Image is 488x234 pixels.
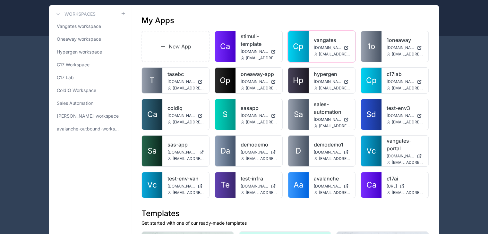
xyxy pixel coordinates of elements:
[387,70,423,78] a: c17lab
[57,49,102,55] span: Hypergen workspace
[314,184,350,189] a: [DOMAIN_NAME]
[392,160,423,165] span: [EMAIL_ADDRESS][DOMAIN_NAME]
[54,59,126,71] a: C17 Workspace
[288,31,309,62] a: Cp
[142,68,162,93] a: T
[294,109,303,120] span: Sa
[173,190,204,195] span: [EMAIL_ADDRESS][DOMAIN_NAME]
[366,146,376,156] span: Vc
[294,180,303,190] span: Aa
[54,97,126,109] a: Sales Automation
[246,86,277,91] span: [EMAIL_ADDRESS][DOMAIN_NAME]
[246,55,277,61] span: [EMAIL_ADDRESS][DOMAIN_NAME]
[241,70,277,78] a: oneaway-app
[142,99,162,130] a: Ca
[387,184,397,189] span: [URL]
[293,41,304,52] span: Cp
[319,86,350,91] span: [EMAIL_ADDRESS][DOMAIN_NAME]
[54,46,126,58] a: Hypergen workspace
[314,141,350,148] a: demodemo1
[241,79,277,84] a: [DOMAIN_NAME]
[387,113,423,118] a: [DOMAIN_NAME]
[319,190,350,195] span: [EMAIL_ADDRESS][DOMAIN_NAME]
[54,33,126,45] a: Oneaway workspace
[57,126,121,132] span: avalanche-outbound-workspace
[314,45,341,50] span: [DOMAIN_NAME]
[167,184,204,189] a: [DOMAIN_NAME]
[246,120,277,125] span: [EMAIL_ADDRESS][DOMAIN_NAME]
[241,49,277,54] a: [DOMAIN_NAME]
[366,75,377,86] span: Cp
[246,156,277,161] span: [EMAIL_ADDRESS][DOMAIN_NAME]
[288,68,309,93] a: Hp
[241,79,268,84] span: [DOMAIN_NAME]
[241,32,277,48] a: stimuli-template
[167,70,204,78] a: tasebc
[392,86,423,91] span: [EMAIL_ADDRESS]
[215,172,235,198] a: Te
[366,180,376,190] span: Ca
[314,150,350,155] a: [DOMAIN_NAME]
[241,113,277,118] a: [DOMAIN_NAME]
[295,146,301,156] span: D
[314,79,350,84] a: [DOMAIN_NAME]
[57,87,96,94] span: ColdIQ Workspace
[361,68,381,93] a: Cp
[141,15,174,26] h1: My Apps
[314,79,341,84] span: [DOMAIN_NAME]
[57,74,74,81] span: C17 Lab
[387,104,423,112] a: test-env3
[173,120,204,125] span: [EMAIL_ADDRESS][DOMAIN_NAME]
[288,172,309,198] a: Aa
[319,123,350,129] span: [EMAIL_ADDRESS][DOMAIN_NAME]
[57,36,101,42] span: Oneaway workspace
[387,45,414,50] span: [DOMAIN_NAME]
[221,180,230,190] span: Te
[54,85,126,96] a: ColdIQ Workspace
[361,172,381,198] a: Ca
[57,100,93,106] span: Sales Automation
[314,150,341,155] span: [DOMAIN_NAME]
[387,137,423,152] a: vangates-portal
[361,99,381,130] a: Sd
[241,141,277,148] a: demodemo
[215,99,235,130] a: S
[387,36,423,44] a: 1oneaway
[246,190,277,195] span: [EMAIL_ADDRESS][DOMAIN_NAME]
[367,41,375,52] span: 1o
[366,109,376,120] span: Sd
[392,52,423,57] span: [EMAIL_ADDRESS][DOMAIN_NAME]
[387,154,414,159] span: [DOMAIN_NAME]
[64,11,96,17] h3: Workspaces
[57,62,90,68] span: C17 Workspace
[54,110,126,122] a: [PERSON_NAME]-workspace
[147,109,157,120] span: Ca
[314,36,350,44] a: vangates
[387,184,423,189] a: [URL]
[319,52,350,57] span: [EMAIL_ADDRESS][DOMAIN_NAME]
[148,146,157,156] span: Sa
[147,180,157,190] span: Vc
[220,146,230,156] span: Da
[241,184,268,189] span: [DOMAIN_NAME]
[167,184,195,189] span: [DOMAIN_NAME]
[167,104,204,112] a: coldiq
[54,21,126,32] a: Vangates workspace
[293,75,304,86] span: Hp
[173,86,204,91] span: [EMAIL_ADDRESS][DOMAIN_NAME]
[361,31,381,62] a: 1o
[57,113,119,119] span: [PERSON_NAME]-workspace
[141,208,429,219] h1: Templates
[215,31,235,62] a: Ca
[314,45,350,50] a: [DOMAIN_NAME]
[288,99,309,130] a: Sa
[392,190,423,195] span: [EMAIL_ADDRESS][DOMAIN_NAME]
[173,156,204,161] span: [EMAIL_ADDRESS][DOMAIN_NAME]
[241,150,277,155] a: [DOMAIN_NAME]
[167,79,195,84] span: [DOMAIN_NAME]
[142,172,162,198] a: Vc
[54,72,126,83] a: C17 Lab
[223,109,227,120] span: S
[314,70,350,78] a: hypergen
[319,156,350,161] span: [EMAIL_ADDRESS][DOMAIN_NAME]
